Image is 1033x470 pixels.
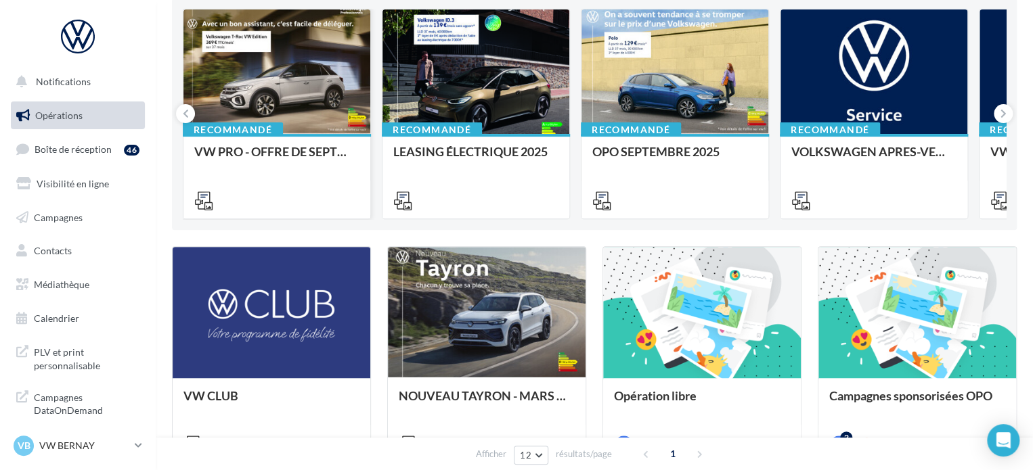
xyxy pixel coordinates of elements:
[8,135,148,164] a: Boîte de réception46
[840,431,852,444] div: 2
[8,337,148,377] a: PLV et print personnalisable
[382,122,482,137] div: Recommandé
[8,383,148,423] a: Campagnes DataOnDemand
[791,145,957,172] div: VOLKSWAGEN APRES-VENTE
[399,389,575,416] div: NOUVEAU TAYRON - MARS 2025
[581,122,681,137] div: Recommandé
[34,312,79,324] span: Calendrier
[36,76,91,87] span: Notifications
[183,122,283,137] div: Recommandé
[35,143,112,155] span: Boîte de réception
[556,448,612,461] span: résultats/page
[8,101,148,130] a: Opérations
[987,424,1019,456] div: Open Intercom Messenger
[8,204,148,232] a: Campagnes
[8,237,148,265] a: Contacts
[476,448,506,461] span: Afficher
[35,110,83,121] span: Opérations
[514,446,548,465] button: 12
[39,439,129,452] p: VW BERNAY
[194,145,359,172] div: VW PRO - OFFRE DE SEPTEMBRE 25
[393,145,558,172] div: LEASING ÉLECTRIQUE 2025
[780,122,880,137] div: Recommandé
[37,178,109,189] span: Visibilité en ligne
[520,450,531,461] span: 12
[34,211,83,222] span: Campagnes
[592,145,757,172] div: OPO SEPTEMBRE 2025
[34,245,72,256] span: Contacts
[183,389,359,416] div: VW CLUB
[124,145,139,156] div: 46
[614,389,790,416] div: Opération libre
[34,279,89,290] span: Médiathèque
[8,170,148,198] a: Visibilité en ligne
[34,343,139,372] span: PLV et print personnalisable
[662,443,684,465] span: 1
[8,68,142,96] button: Notifications
[34,388,139,417] span: Campagnes DataOnDemand
[8,304,148,333] a: Calendrier
[11,433,145,459] a: VB VW BERNAY
[8,271,148,299] a: Médiathèque
[18,439,30,452] span: VB
[829,389,1005,416] div: Campagnes sponsorisées OPO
